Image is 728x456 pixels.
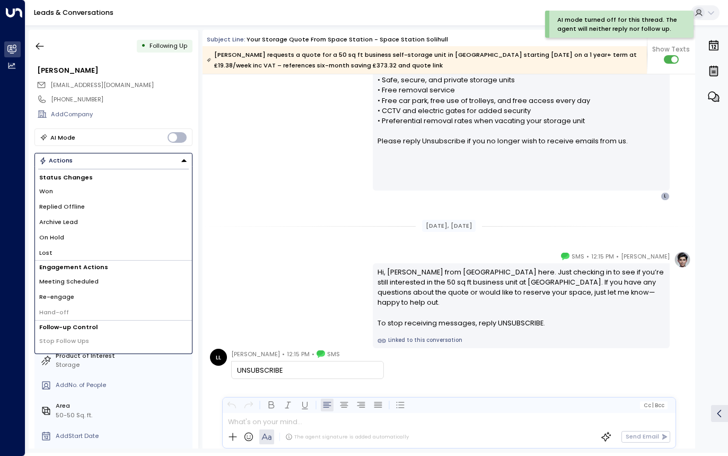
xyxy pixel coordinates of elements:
span: Won [39,187,53,196]
div: The agent signature is added automatically [285,433,409,441]
div: AddStart Date [56,432,189,441]
span: liamloveringcarpentry@gmail.com [50,81,154,90]
div: [DATE], [DATE] [422,220,476,232]
div: UNSUBSCRIBE [237,365,379,375]
div: LL [210,349,227,366]
div: AddNo. of People [56,381,189,390]
div: Button group with a nested menu [34,153,192,168]
span: Show Texts [652,45,690,54]
label: Product of Interest [56,351,189,360]
div: Your storage quote from Space Station - Space Station Solihull [247,35,448,44]
a: Linked to this conversation [378,337,664,345]
div: [PERSON_NAME] requests a quote for a 50 sq ft business self-storage unit in [GEOGRAPHIC_DATA] sta... [207,49,642,71]
span: [EMAIL_ADDRESS][DOMAIN_NAME] [50,81,154,89]
span: 12:15 PM [287,349,310,359]
button: Redo [242,399,255,411]
div: • [141,38,146,54]
span: Create Follow Up [39,352,92,361]
span: SMS [572,251,584,262]
div: AI mode turned off for this thread. The agent will neither reply nor follow up. [557,15,678,33]
span: • [616,251,619,262]
span: 12:15 PM [591,251,614,262]
span: [PERSON_NAME] [231,349,280,359]
div: Storage [56,360,189,369]
span: Hand-off [39,308,69,317]
span: [PERSON_NAME] [621,251,670,262]
span: Following Up [150,41,187,50]
span: • [586,251,589,262]
span: Lost [39,248,52,257]
div: 50-50 Sq. ft. [56,411,92,420]
h1: Engagement Actions [35,261,192,274]
span: SMS [327,349,340,359]
div: [PHONE_NUMBER] [51,95,192,104]
div: AI Mode [50,132,75,143]
span: • [312,349,314,359]
span: • [282,349,285,359]
div: Actions [39,157,73,164]
div: AddCompany [51,110,192,119]
span: | [652,402,653,408]
label: Area [56,401,189,410]
span: Cc Bcc [643,402,664,408]
div: L [661,192,669,201]
button: Actions [34,153,192,168]
button: Cc|Bcc [640,401,668,409]
div: Hi, [PERSON_NAME] from [GEOGRAPHIC_DATA] here. Just checking in to see if you’re still interested... [378,267,664,328]
a: Leads & Conversations [34,8,113,17]
span: Subject Line: [207,35,245,44]
span: Replied Offline [39,202,85,211]
h1: Status Changes [35,171,192,184]
span: Re-engage [39,292,74,302]
div: [PERSON_NAME] [37,65,192,75]
h1: Follow-up Control [35,321,192,334]
span: Stop Follow Ups [39,337,89,346]
span: Archive Lead [39,218,78,227]
img: profile-logo.png [674,251,691,268]
button: Undo [225,399,238,411]
span: Meeting Scheduled [39,277,99,286]
span: On Hold [39,233,64,242]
